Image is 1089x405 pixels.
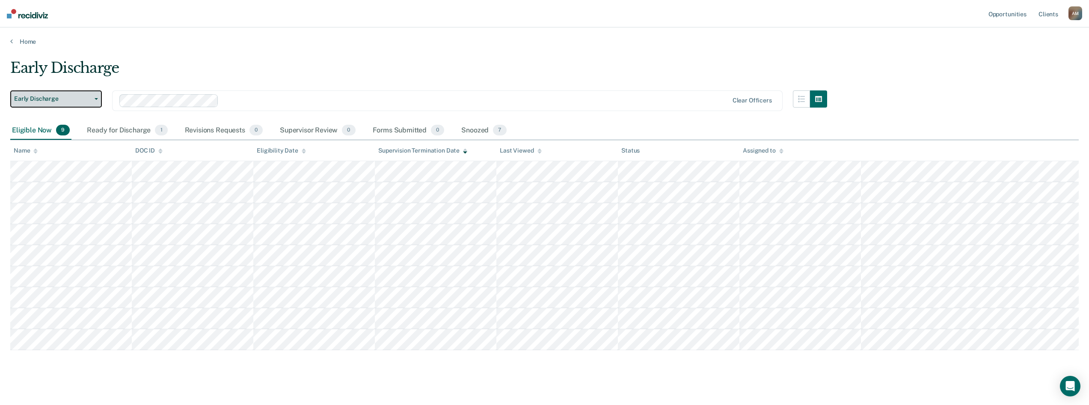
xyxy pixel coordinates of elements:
[1068,6,1082,20] button: AM
[257,147,306,154] div: Eligibility Date
[733,97,772,104] div: Clear officers
[342,125,355,136] span: 0
[85,121,169,140] div: Ready for Discharge1
[1060,376,1080,396] div: Open Intercom Messenger
[14,95,91,102] span: Early Discharge
[56,125,70,136] span: 9
[183,121,264,140] div: Revisions Requests0
[10,121,71,140] div: Eligible Now9
[278,121,357,140] div: Supervisor Review0
[135,147,163,154] div: DOC ID
[431,125,444,136] span: 0
[10,38,1079,45] a: Home
[249,125,263,136] span: 0
[500,147,541,154] div: Last Viewed
[743,147,783,154] div: Assigned to
[378,147,467,154] div: Supervision Termination Date
[460,121,508,140] div: Snoozed7
[14,147,38,154] div: Name
[155,125,167,136] span: 1
[621,147,640,154] div: Status
[7,9,48,18] img: Recidiviz
[10,59,827,84] div: Early Discharge
[493,125,506,136] span: 7
[371,121,446,140] div: Forms Submitted0
[10,90,102,108] button: Early Discharge
[1068,6,1082,20] div: A M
